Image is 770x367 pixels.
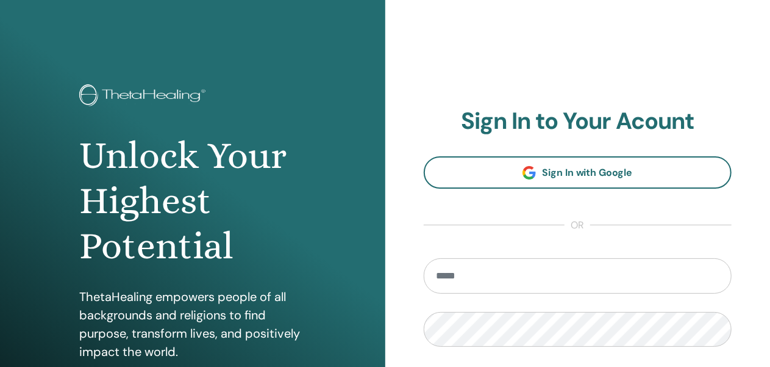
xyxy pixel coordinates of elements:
[565,218,590,233] span: or
[424,156,732,189] a: Sign In with Google
[424,107,732,136] h2: Sign In to Your Acount
[79,288,305,361] p: ThetaHealing empowers people of all backgrounds and religions to find purpose, transform lives, a...
[542,166,633,179] span: Sign In with Google
[79,133,305,269] h1: Unlock Your Highest Potential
